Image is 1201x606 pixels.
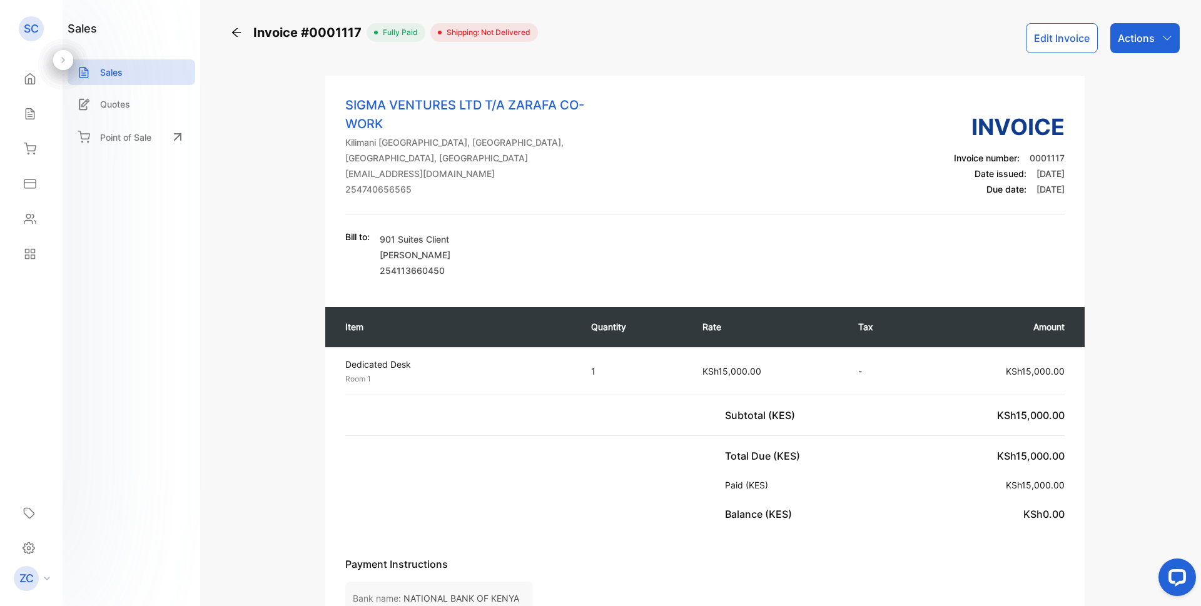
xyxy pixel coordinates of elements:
span: Invoice #0001117 [253,23,367,42]
p: Amount [932,320,1065,333]
p: ZC [19,570,34,587]
p: Quotes [100,98,130,111]
h1: sales [68,20,97,37]
p: 254113660450 [380,264,450,277]
p: Item [345,320,566,333]
p: Total Due (KES) [725,448,805,463]
button: Edit Invoice [1026,23,1098,53]
p: Sales [100,66,123,79]
span: [DATE] [1036,168,1065,179]
span: KSh15,000.00 [997,450,1065,462]
a: Sales [68,59,195,85]
p: Quantity [591,320,677,333]
p: 254740656565 [345,183,585,196]
p: Paid (KES) [725,478,773,492]
p: Room 1 [345,373,569,385]
h3: Invoice [954,110,1065,144]
span: Shipping: Not Delivered [442,27,530,38]
p: Rate [702,320,833,333]
a: Point of Sale [68,123,195,151]
span: Bank name: [353,593,401,603]
p: - [858,365,908,378]
p: [EMAIL_ADDRESS][DOMAIN_NAME] [345,167,585,180]
span: [DATE] [1036,184,1065,194]
span: KSh15,000.00 [702,366,761,376]
p: [PERSON_NAME] [380,248,450,261]
span: KSh15,000.00 [997,409,1065,422]
span: 0001117 [1030,153,1065,163]
span: NATIONAL BANK OF KENYA [403,593,519,603]
p: SIGMA VENTURES LTD T/A ZARAFA CO-WORK [345,96,585,133]
p: Actions [1118,31,1155,46]
span: Invoice number: [954,153,1020,163]
p: 1 [591,365,677,378]
button: Actions [1110,23,1180,53]
span: fully paid [378,27,418,38]
p: [GEOGRAPHIC_DATA], [GEOGRAPHIC_DATA] [345,151,585,164]
span: KSh0.00 [1023,508,1065,520]
p: Payment Instructions [345,557,1065,572]
span: Due date: [986,184,1026,194]
p: SC [24,21,39,37]
p: Subtotal (KES) [725,408,800,423]
p: Dedicated Desk [345,358,569,371]
a: Quotes [68,91,195,117]
span: KSh15,000.00 [1006,366,1065,376]
p: Point of Sale [100,131,151,144]
p: Kilimani [GEOGRAPHIC_DATA], [GEOGRAPHIC_DATA], [345,136,585,149]
span: KSh15,000.00 [1006,480,1065,490]
p: Bill to: [345,230,370,243]
iframe: LiveChat chat widget [1148,553,1201,606]
span: Date issued: [975,168,1026,179]
p: Tax [858,320,908,333]
p: 901 Suites Client [380,233,450,246]
p: Balance (KES) [725,507,797,522]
